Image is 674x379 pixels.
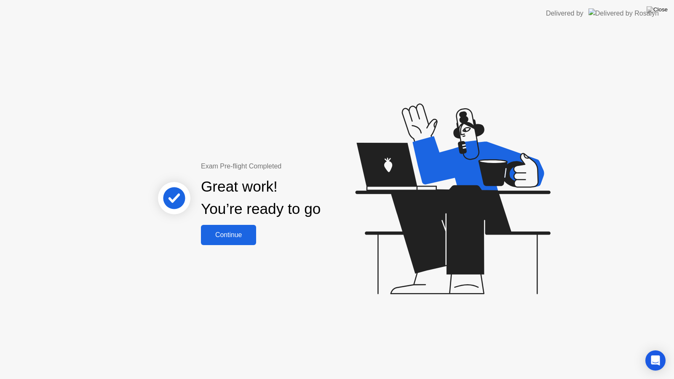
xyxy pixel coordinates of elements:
[201,225,256,245] button: Continue
[588,8,659,18] img: Delivered by Rosalyn
[546,8,583,19] div: Delivered by
[203,231,254,239] div: Continue
[201,161,375,171] div: Exam Pre-flight Completed
[645,350,666,371] div: Open Intercom Messenger
[201,176,321,220] div: Great work! You’re ready to go
[647,6,668,13] img: Close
